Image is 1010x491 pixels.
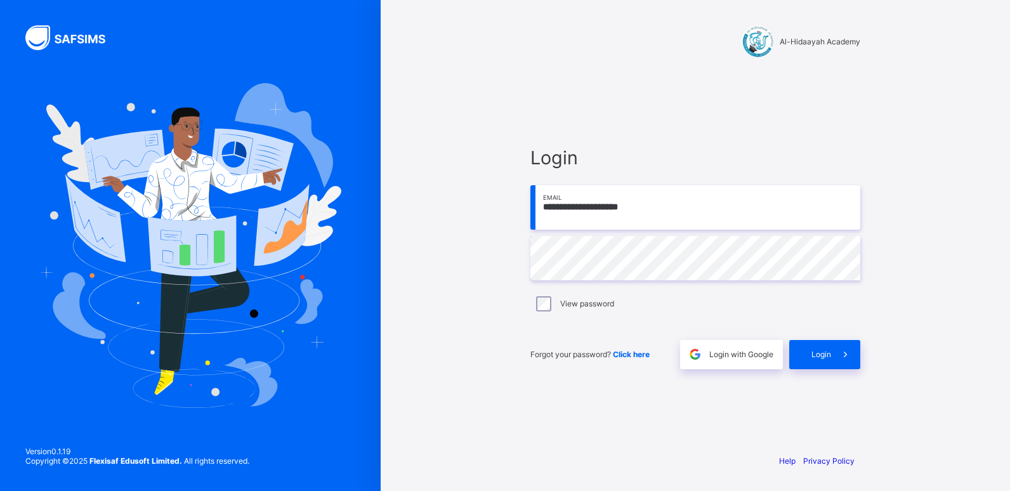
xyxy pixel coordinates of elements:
img: google.396cfc9801f0270233282035f929180a.svg [688,347,702,362]
img: Hero Image [39,83,341,408]
img: SAFSIMS Logo [25,25,121,50]
a: Click here [613,350,650,359]
span: Forgot your password? [530,350,650,359]
span: Login [811,350,831,359]
label: View password [560,299,614,308]
span: Login with Google [709,350,773,359]
span: Al-Hidaayah Academy [780,37,860,46]
strong: Flexisaf Edusoft Limited. [89,456,182,466]
a: Privacy Policy [803,456,855,466]
span: Version 0.1.19 [25,447,249,456]
span: Login [530,147,860,169]
a: Help [779,456,796,466]
span: Copyright © 2025 All rights reserved. [25,456,249,466]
